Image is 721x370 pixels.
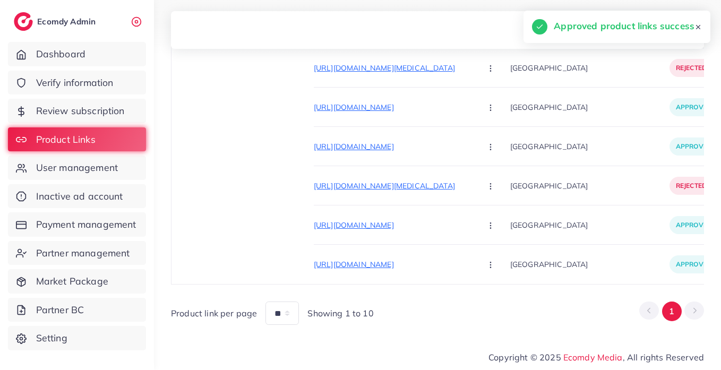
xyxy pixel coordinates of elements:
[510,56,669,80] p: [GEOGRAPHIC_DATA]
[639,302,704,321] ul: Pagination
[662,302,682,321] button: Go to page 1
[314,62,473,74] p: [URL][DOMAIN_NAME][MEDICAL_DATA]
[8,326,146,350] a: Setting
[314,140,473,153] p: [URL][DOMAIN_NAME]
[314,258,473,271] p: [URL][DOMAIN_NAME]
[554,19,694,33] h5: Approved product links success
[510,174,669,197] p: [GEOGRAPHIC_DATA]
[8,71,146,95] a: Verify information
[669,59,713,77] p: rejected
[8,298,146,322] a: Partner BC
[36,246,130,260] span: Partner management
[14,12,33,31] img: logo
[36,133,96,147] span: Product Links
[8,184,146,209] a: Inactive ad account
[623,351,704,364] span: , All rights Reserved
[510,134,669,158] p: [GEOGRAPHIC_DATA]
[8,99,146,123] a: Review subscription
[36,218,136,231] span: Payment management
[314,179,473,192] p: [URL][DOMAIN_NAME][MEDICAL_DATA]
[563,352,623,363] a: Ecomdy Media
[488,351,704,364] span: Copyright © 2025
[36,76,114,90] span: Verify information
[36,161,118,175] span: User management
[307,307,373,320] span: Showing 1 to 10
[36,47,85,61] span: Dashboard
[669,216,718,234] p: approved
[36,331,67,345] span: Setting
[510,95,669,119] p: [GEOGRAPHIC_DATA]
[14,12,98,31] a: logoEcomdy Admin
[8,156,146,180] a: User management
[314,101,473,114] p: [URL][DOMAIN_NAME]
[37,16,98,27] h2: Ecomdy Admin
[669,137,718,156] p: approved
[36,303,84,317] span: Partner BC
[510,253,669,277] p: [GEOGRAPHIC_DATA]
[171,307,257,320] span: Product link per page
[510,213,669,237] p: [GEOGRAPHIC_DATA]
[8,127,146,152] a: Product Links
[36,190,123,203] span: Inactive ad account
[669,177,713,195] p: rejected
[8,212,146,237] a: Payment management
[669,98,718,116] p: approved
[8,269,146,294] a: Market Package
[36,104,125,118] span: Review subscription
[8,241,146,265] a: Partner management
[669,255,718,273] p: approved
[314,219,473,231] p: [URL][DOMAIN_NAME]
[36,274,108,288] span: Market Package
[8,42,146,66] a: Dashboard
